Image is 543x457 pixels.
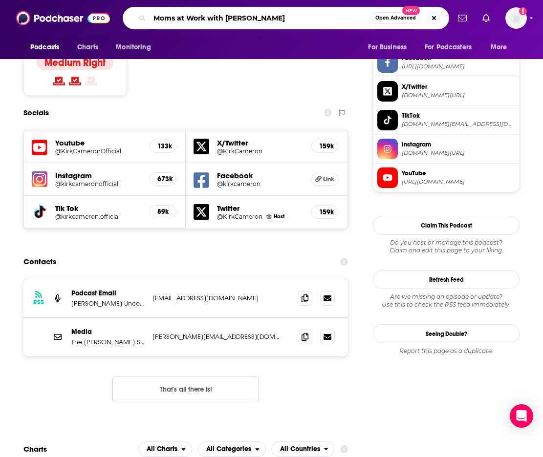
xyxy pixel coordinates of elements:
span: More [491,41,507,54]
span: For Business [368,41,407,54]
span: New [402,6,420,15]
a: Charts [71,38,104,57]
a: @KirkCameron [217,213,262,220]
a: TikTok[DOMAIN_NAME][EMAIL_ADDRESS][DOMAIN_NAME] [377,110,515,130]
svg: Add a profile image [519,7,527,15]
span: Open Advanced [375,16,416,21]
span: YouTube [402,169,515,178]
div: Search podcasts, credits, & more... [123,7,449,29]
img: iconImage [32,171,47,187]
div: Report this page as a duplicate. [373,347,520,355]
a: Link [311,173,338,186]
span: Podcasts [30,41,59,54]
h5: 133k [157,142,168,150]
h5: Instagram [55,171,141,180]
span: https://www.facebook.com/kirkcameron [402,63,515,70]
button: open menu [418,38,486,57]
span: instagram.com/kirkcameronofficial [402,149,515,157]
a: Show notifications dropdown [478,10,494,26]
h2: Socials [23,104,49,122]
button: open menu [272,441,335,457]
div: Are we missing an episode or update? Use this to check the RSS feed immediately. [373,293,520,309]
span: For Podcasters [425,41,472,54]
span: Monitoring [116,41,151,54]
button: open menu [109,38,163,57]
img: Kirk Cameron [266,214,272,219]
button: open menu [23,38,72,57]
a: @kirkcameronofficial [55,180,141,187]
button: Refresh Feed [373,270,520,289]
p: [EMAIL_ADDRESS][DOMAIN_NAME] [152,294,282,302]
a: Show notifications dropdown [454,10,471,26]
span: Host [274,213,284,220]
a: Seeing Double? [373,324,520,343]
h2: Countries [272,441,335,457]
a: Instagram[DOMAIN_NAME][URL] [377,139,515,159]
p: Media [71,328,145,336]
button: open menu [138,441,192,457]
a: @kirkcameron.official [55,213,141,220]
button: Nothing here. [112,376,259,402]
span: Link [323,175,334,183]
h5: Youtube [55,138,141,147]
span: All Charts [147,446,177,453]
a: X/Twitter[DOMAIN_NAME][URL] [377,81,515,102]
span: tiktok.com/@kirkcameron.official [402,121,515,128]
h5: X/Twitter [217,138,303,147]
h5: Twitter [217,204,303,213]
span: X/Twitter [402,83,515,91]
img: User Profile [505,7,527,29]
button: Show profile menu [505,7,527,29]
button: Claim This Podcast [373,216,520,235]
p: Podcast Email [71,289,145,297]
h5: Facebook [217,171,303,180]
a: @KirkCameronOfficial [55,147,141,155]
span: Do you host or manage this podcast? [373,239,520,247]
img: Podchaser - Follow, Share and Rate Podcasts [16,9,110,27]
span: twitter.com/KirkCameron [402,92,515,99]
h5: 159k [319,208,330,216]
span: Charts [77,41,98,54]
h2: Platforms [138,441,192,457]
button: Open AdvancedNew [371,12,420,24]
input: Search podcasts, credits, & more... [150,10,371,26]
h5: 673k [157,175,168,183]
span: Logged in as sarahhallprinc [505,7,527,29]
span: TikTok [402,111,515,120]
h2: Categories [198,441,266,457]
span: All Categories [206,446,251,453]
p: [PERSON_NAME][EMAIL_ADDRESS][DOMAIN_NAME] [152,332,282,341]
p: [PERSON_NAME] Uncensored [71,299,145,308]
span: All Countries [280,446,320,453]
span: https://www.youtube.com/@KirkCameronOfficial [402,178,515,186]
span: Instagram [402,140,515,149]
h2: Charts [23,444,47,454]
h3: RSS [33,298,44,306]
a: @kirkcameron [217,180,303,187]
h4: Medium Right [44,57,106,69]
button: open menu [361,38,419,57]
h2: Contacts [23,252,56,271]
p: The [PERSON_NAME] Show [71,338,145,346]
a: Facebook[URL][DOMAIN_NAME] [377,52,515,73]
button: open menu [198,441,266,457]
div: Open Intercom Messenger [510,404,533,428]
div: Claim and edit this page to your liking. [373,239,520,254]
a: YouTube[URL][DOMAIN_NAME] [377,167,515,188]
button: open menu [484,38,520,57]
h5: Tik Tok [55,204,141,213]
h5: 89k [157,208,168,216]
a: @KirkCameron [217,147,303,155]
h5: 159k [319,142,330,150]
